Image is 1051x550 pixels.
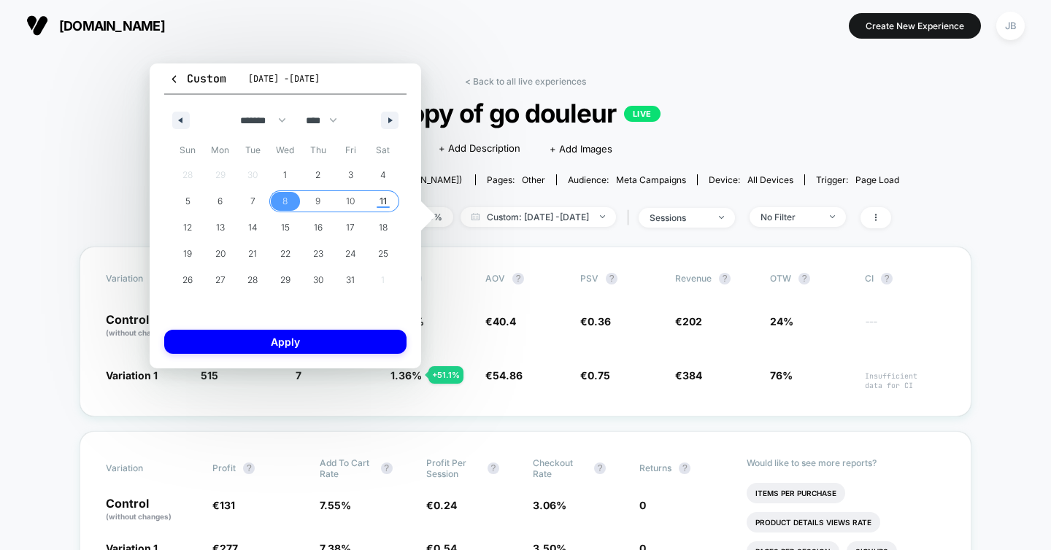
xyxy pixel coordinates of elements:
span: 11 [380,188,387,214]
div: No Filter [761,212,819,222]
button: 21 [236,241,269,267]
p: Would like to see more reports? [747,457,946,468]
div: Trigger: [816,174,899,185]
button: 12 [172,214,204,241]
span: € [580,369,610,381]
span: Thu [301,139,334,162]
li: Items Per Purchase [747,483,845,503]
span: 20 [215,241,226,267]
span: 21 [248,241,257,267]
button: 10 [334,188,367,214]
button: ? [679,462,690,474]
span: PSV [580,273,598,284]
button: 28 [236,267,269,293]
span: Profit Per Session [426,457,480,479]
span: 131 [220,499,235,511]
span: 54.86 [493,369,523,381]
button: ? [798,273,810,284]
span: Wed [269,139,302,162]
button: [DOMAIN_NAME] [22,14,169,37]
button: 11 [366,188,399,214]
span: 6 [217,188,223,214]
button: ? [512,273,524,284]
span: 31 [346,267,355,293]
span: 1 [283,162,287,188]
button: 27 [204,267,237,293]
span: --- [865,317,945,338]
span: Variation 1 [106,369,158,381]
button: ? [719,273,731,284]
p: Control [106,497,198,522]
button: ? [594,462,606,474]
button: 1 [269,162,302,188]
button: 8 [269,188,302,214]
div: + 51.1 % [428,366,463,384]
button: JB [992,11,1029,41]
span: 7 [250,188,255,214]
span: (without changes) [106,328,172,337]
span: [DOMAIN_NAME] [59,18,165,34]
div: Pages: [487,174,545,185]
button: 9 [301,188,334,214]
span: CI [865,273,945,284]
span: 23 [313,241,323,267]
span: € [485,369,523,381]
span: [DATE] - [DATE] [248,73,320,85]
span: 16 [314,214,323,241]
span: Variation [106,457,186,479]
button: 24 [334,241,367,267]
span: Page Load [855,174,899,185]
span: 27 [215,267,226,293]
span: OTW [770,273,850,284]
span: 26 [182,267,193,293]
span: 202 [682,315,702,328]
button: ? [381,462,393,474]
span: € [675,369,702,381]
button: 13 [204,214,237,241]
span: 24% [770,315,793,328]
span: Custom [169,71,226,86]
span: 14 [248,214,258,241]
span: | [623,207,639,228]
button: 31 [334,267,367,293]
span: Device: [697,174,804,185]
span: € [485,315,516,328]
a: < Back to all live experiences [465,76,586,87]
img: Visually logo [26,15,48,36]
span: 22 [280,241,290,267]
button: Create New Experience [849,13,981,39]
span: other [522,174,545,185]
span: all devices [747,174,793,185]
span: Meta campaigns [616,174,686,185]
span: + Add Description [439,142,520,156]
button: 5 [172,188,204,214]
button: ? [488,462,499,474]
span: 40.4 [493,315,516,328]
div: JB [996,12,1025,40]
span: 25 [378,241,388,267]
span: Checkout Rate [533,457,587,479]
span: 384 [682,369,702,381]
button: ? [606,273,617,284]
button: 18 [366,214,399,241]
span: Add To Cart Rate [320,457,374,479]
span: Returns [639,462,671,473]
span: Sat [366,139,399,162]
button: 14 [236,214,269,241]
img: calendar [471,213,480,220]
span: 2 [315,162,320,188]
span: 9 [315,188,320,214]
button: Custom[DATE] -[DATE] [164,71,407,95]
span: 13 [216,214,225,241]
p: LIVE [624,106,661,122]
span: 0.75 [588,369,610,381]
span: 29 [280,267,290,293]
span: 3.06 % [533,499,566,511]
span: 24 [345,241,356,267]
span: 30 [313,267,323,293]
span: Fri [334,139,367,162]
button: 25 [366,241,399,267]
span: Revenue [675,273,712,284]
button: 17 [334,214,367,241]
span: 4 [380,162,386,188]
